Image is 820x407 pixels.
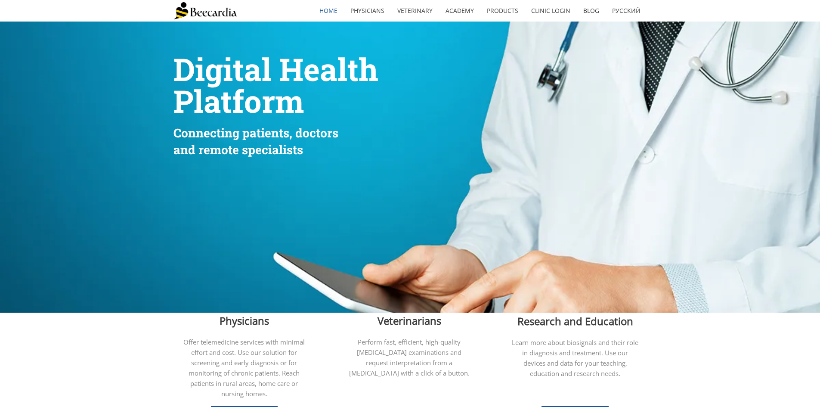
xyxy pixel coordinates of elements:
span: and remote specialists [173,142,303,158]
a: Products [480,1,525,21]
a: Veterinary [391,1,439,21]
span: Digital Health [173,49,378,90]
a: Blog [577,1,606,21]
span: Platform [173,81,304,121]
span: Research and Education [517,314,633,328]
span: Offer telemedicine services with minimal effort and cost. Use our solution for screening and earl... [183,338,305,398]
span: Physicians [220,314,269,328]
img: Beecardia [173,2,237,19]
a: home [313,1,344,21]
a: Clinic Login [525,1,577,21]
a: Physicians [344,1,391,21]
a: Русский [606,1,647,21]
span: Learn more about biosignals and their role in diagnosis and treatment. Use our devices and data f... [512,338,638,378]
a: Academy [439,1,480,21]
span: Perform fast, efficient, high-quality [MEDICAL_DATA] examinations and request interpretation from... [349,338,470,377]
span: Veterinarians [378,314,441,328]
span: Connecting patients, doctors [173,125,338,141]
